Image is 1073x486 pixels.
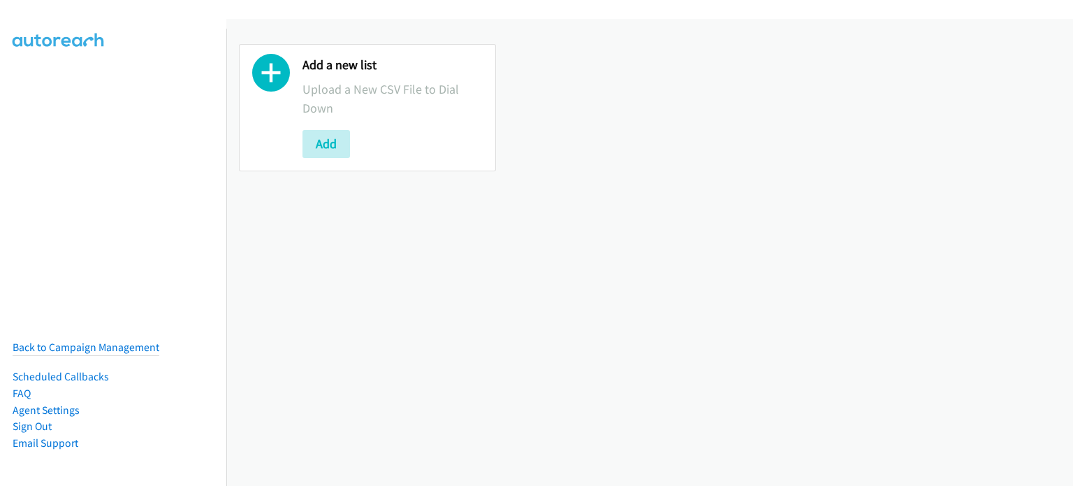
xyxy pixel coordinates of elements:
a: Email Support [13,436,78,450]
h2: Add a new list [302,57,483,73]
button: Add [302,130,350,158]
p: Upload a New CSV File to Dial Down [302,80,483,117]
a: Scheduled Callbacks [13,370,109,383]
a: FAQ [13,387,31,400]
a: Back to Campaign Management [13,341,159,354]
a: Agent Settings [13,403,80,417]
a: Sign Out [13,420,52,433]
